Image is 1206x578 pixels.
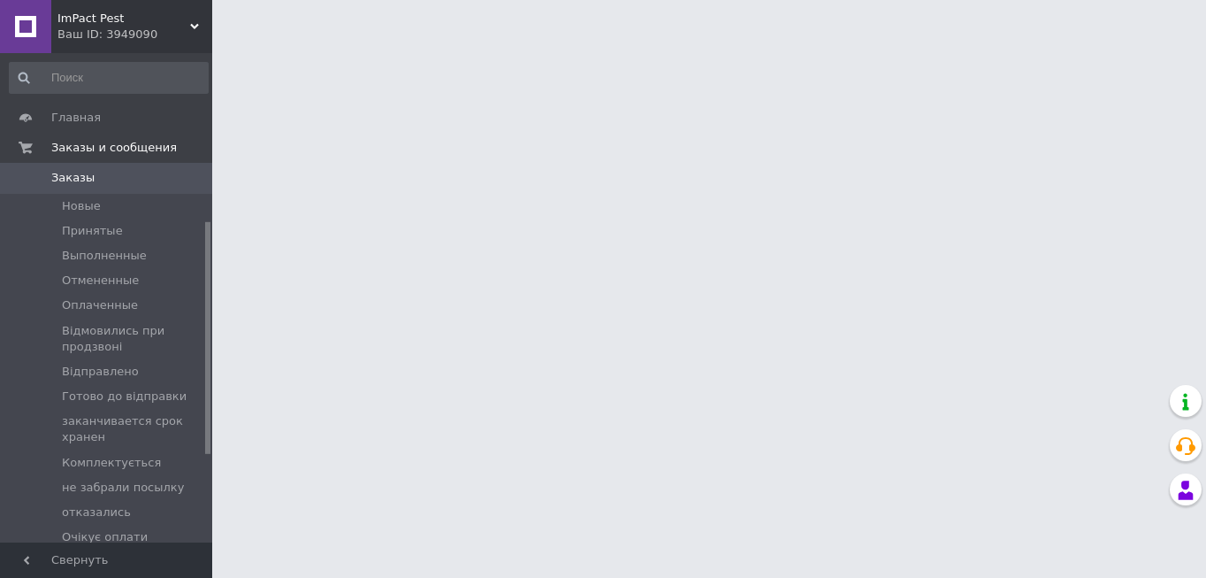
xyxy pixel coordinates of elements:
div: Ваш ID: 3949090 [57,27,212,42]
span: заканчивается срок хранен [62,413,207,445]
span: Новые [62,198,101,214]
span: Відправлено [62,364,139,380]
span: Готово до відправки [62,389,187,405]
span: Очікує оплати [62,529,148,545]
span: Заказы [51,170,95,186]
span: отказались [62,505,131,520]
span: Главная [51,110,101,126]
span: Комплектується [62,455,161,471]
span: ImPact Pest [57,11,190,27]
span: Відмовились при продзвоні [62,323,207,355]
span: Принятые [62,223,123,239]
input: Поиск [9,62,209,94]
span: Заказы и сообщения [51,140,177,156]
span: не забрали посылку [62,480,184,496]
span: Отмененные [62,273,139,289]
span: Выполненные [62,248,147,264]
span: Оплаченные [62,297,138,313]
